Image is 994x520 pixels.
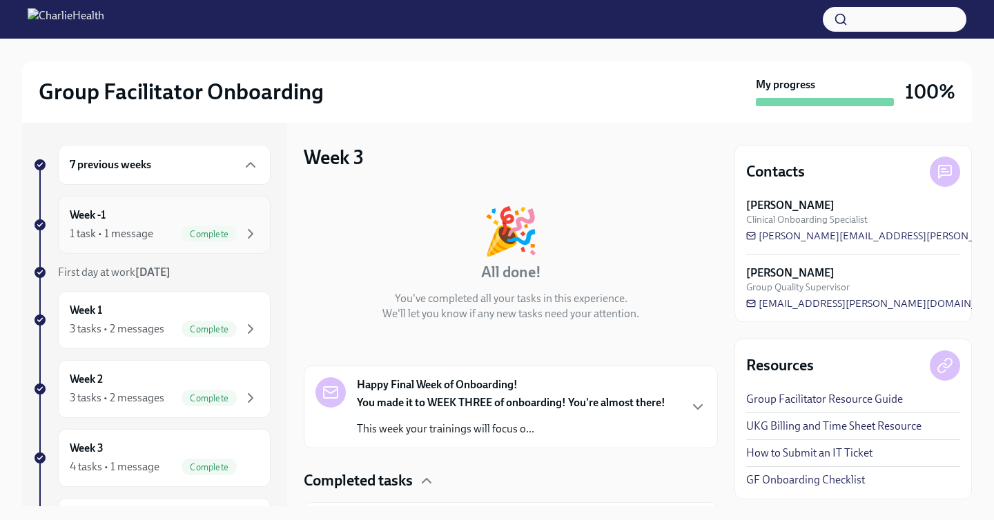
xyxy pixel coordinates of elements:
[58,145,271,185] div: 7 previous weeks
[304,470,718,491] div: Completed tasks
[746,198,835,213] strong: [PERSON_NAME]
[746,161,805,182] h4: Contacts
[70,321,164,337] div: 3 tasks • 2 messages
[746,355,814,376] h4: Resources
[58,266,170,279] span: First day at work
[70,303,102,318] h6: Week 1
[357,377,518,392] strong: Happy Final Week of Onboarding!
[70,372,103,387] h6: Week 2
[746,281,850,294] span: Group Quality Supervisor
[182,462,237,472] span: Complete
[70,226,153,241] div: 1 task • 1 message
[33,360,271,418] a: Week 23 tasks • 2 messagesComplete
[746,266,835,281] strong: [PERSON_NAME]
[304,470,413,491] h4: Completed tasks
[28,8,104,30] img: CharlieHealth
[746,419,922,434] a: UKG Billing and Time Sheet Resource
[70,390,164,406] div: 3 tasks • 2 messages
[33,196,271,254] a: Week -11 task • 1 messageComplete
[481,262,541,283] h4: All done!
[746,446,873,461] a: How to Submit an IT Ticket
[70,459,159,474] div: 4 tasks • 1 message
[39,78,324,106] h2: Group Facilitator Onboarding
[357,421,665,437] p: This week your trainings will focus o...
[135,266,170,279] strong: [DATE]
[395,291,627,306] p: You've completed all your tasks in this experience.
[70,208,106,223] h6: Week -1
[382,306,639,321] p: We'll let you know if any new tasks need your attention.
[33,265,271,280] a: First day at work[DATE]
[70,157,151,172] h6: 7 previous weeks
[182,229,237,239] span: Complete
[905,79,955,104] h3: 100%
[756,77,815,92] strong: My progress
[182,324,237,334] span: Complete
[304,145,364,170] h3: Week 3
[483,208,539,254] div: 🎉
[33,429,271,487] a: Week 34 tasks • 1 messageComplete
[357,396,665,409] strong: You made it to WEEK THREE of onboarding! You're almost there!
[70,441,104,456] h6: Week 3
[33,291,271,349] a: Week 13 tasks • 2 messagesComplete
[746,392,903,407] a: Group Facilitator Resource Guide
[746,472,865,488] a: GF Onboarding Checklist
[746,213,868,226] span: Clinical Onboarding Specialist
[182,393,237,403] span: Complete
